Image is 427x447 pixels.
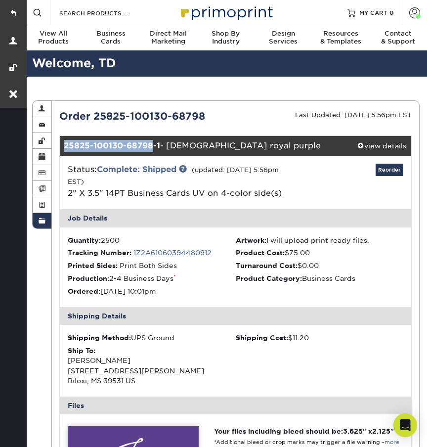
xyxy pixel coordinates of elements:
[64,141,160,150] strong: 25825-100130-68798-1
[353,141,411,151] div: view details
[68,347,95,355] strong: Ship To:
[255,25,312,51] a: DesignServices
[60,209,411,227] div: Job Details
[236,262,298,269] strong: Turnaround Cost:
[236,274,302,282] strong: Product Category:
[68,334,131,342] strong: Shipping Method:
[60,397,411,414] div: Files
[68,286,235,296] li: [DATE] 10:01pm
[236,334,288,342] strong: Shipping Cost:
[25,54,427,73] h2: Welcome, TD
[370,30,427,38] span: Contact
[236,236,266,244] strong: Artwork:
[370,25,427,51] a: Contact& Support
[236,333,403,343] div: $11.20
[2,417,84,444] iframe: Google Customer Reviews
[236,235,403,245] li: I will upload print ready files.
[312,30,369,45] div: & Templates
[236,248,403,258] li: $75.00
[236,273,403,283] li: Business Cards
[52,109,235,124] div: Order 25825-100130-68798
[359,8,387,17] span: MY CART
[82,30,139,45] div: Cards
[236,261,403,270] li: $0.00
[68,346,235,386] div: [PERSON_NAME] [STREET_ADDRESS][PERSON_NAME] Biloxi, MS 39531 US
[312,25,369,51] a: Resources& Templates
[176,1,275,23] img: Primoprint
[68,235,235,245] li: 2500
[60,136,352,156] div: - [DEMOGRAPHIC_DATA] royal purple
[60,164,294,199] div: Status:
[140,25,197,51] a: Direct MailMarketing
[133,249,212,257] a: 1Z2A61060394480912
[312,30,369,38] span: Resources
[255,30,312,45] div: Services
[68,236,101,244] strong: Quantity:
[236,249,285,257] strong: Product Cost:
[68,333,235,343] div: UPS Ground
[60,307,411,325] div: Shipping Details
[376,164,403,176] a: Reorder
[372,427,390,435] span: 2.125
[58,7,155,19] input: SEARCH PRODUCTS.....
[140,30,197,38] span: Direct Mail
[68,249,131,257] strong: Tracking Number:
[197,25,255,51] a: Shop ByIndustry
[140,30,197,45] div: Marketing
[68,188,282,198] a: 2" X 3.5" 14PT Business Cards UV on 4-color side(s)
[197,30,255,38] span: Shop By
[68,287,100,295] strong: Ordered:
[97,165,176,174] a: Complete: Shipped
[68,262,118,269] strong: Printed Sides:
[295,111,412,119] small: Last Updated: [DATE] 5:56pm EST
[214,427,394,435] strong: Your files including bleed should be: " x "
[68,273,235,283] li: 2-4 Business Days
[25,30,82,45] div: Products
[120,262,177,269] span: Print Both Sides
[389,9,394,16] span: 0
[343,427,363,435] span: 3.625
[255,30,312,38] span: Design
[82,30,139,38] span: Business
[25,30,82,38] span: View All
[370,30,427,45] div: & Support
[25,25,82,51] a: View AllProducts
[393,413,417,437] div: Open Intercom Messenger
[197,30,255,45] div: Industry
[68,274,109,282] strong: Production:
[82,25,139,51] a: BusinessCards
[353,136,411,156] a: view details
